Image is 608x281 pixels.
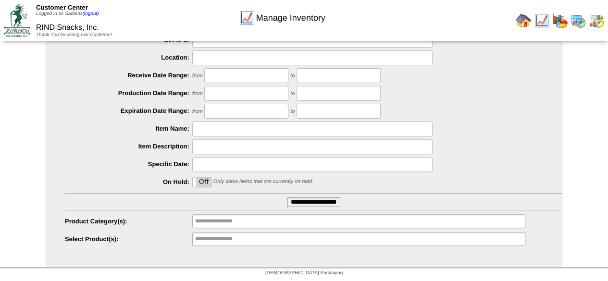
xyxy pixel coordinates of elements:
img: calendarinout.gif [589,13,604,28]
label: Product Category(s): [65,218,192,225]
span: Thank You for Being Our Customer! [36,32,112,37]
img: ZoRoCo_Logo(Green%26Foil)%20jpg.webp [4,4,30,37]
span: from [192,109,203,114]
span: from [192,91,203,97]
label: Receive Date Range: [65,72,192,79]
label: Location: [65,54,192,61]
label: Item Name: [65,125,192,132]
span: to [290,73,295,79]
label: Select Product(s): [65,235,192,243]
span: to [290,91,295,97]
span: to [290,109,295,114]
span: [DEMOGRAPHIC_DATA] Packaging [265,270,343,276]
label: Specific Date: [65,160,192,168]
img: graph.gif [552,13,568,28]
span: from [192,73,203,79]
label: Expiration Date Range: [65,107,192,114]
a: (logout) [83,11,99,16]
label: Item Description: [65,143,192,150]
label: Production Date Range: [65,89,192,97]
div: OnOff [192,177,211,187]
img: calendarprod.gif [571,13,586,28]
img: line_graph.gif [239,10,254,25]
span: Manage Inventory [256,13,325,23]
img: line_graph.gif [534,13,549,28]
span: Logged in as Sadams [36,11,99,16]
span: Customer Center [36,4,88,11]
span: RIND Snacks, Inc. [36,24,99,32]
label: Off [193,177,211,187]
span: Only show items that are currently on hold. [213,179,313,184]
label: On Hold: [65,178,192,185]
img: home.gif [516,13,531,28]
